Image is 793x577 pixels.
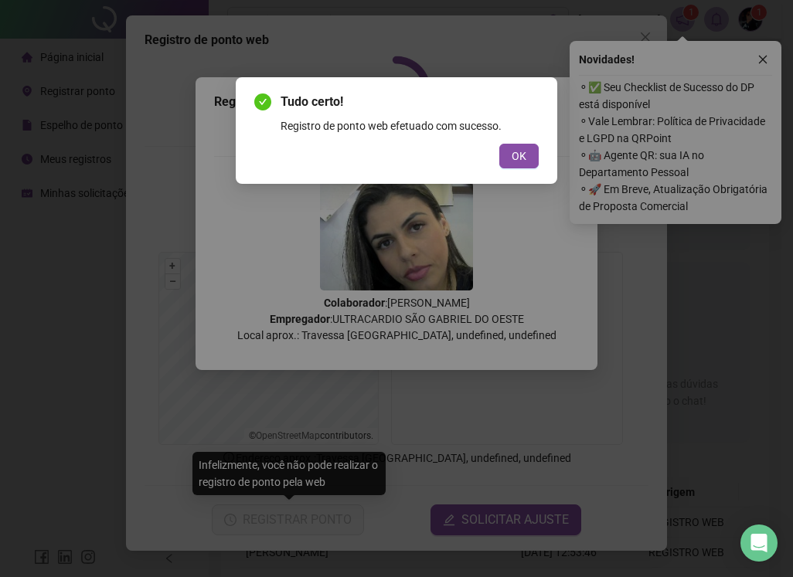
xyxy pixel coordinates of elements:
span: OK [512,148,526,165]
div: Open Intercom Messenger [740,524,778,562]
span: Tudo certo! [281,93,539,111]
button: OK [499,144,539,168]
div: Registro de ponto web efetuado com sucesso. [281,117,539,134]
span: check-circle [254,93,271,110]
